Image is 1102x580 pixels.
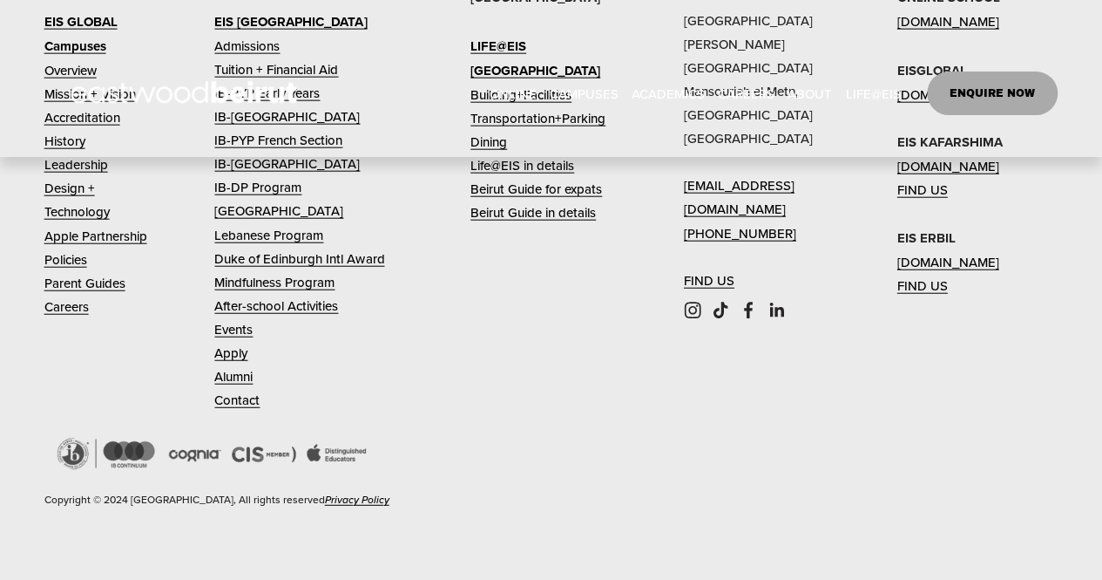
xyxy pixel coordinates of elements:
[684,302,701,319] a: Instagram
[788,82,832,106] span: ABOUT
[788,80,832,106] a: folder dropdown
[214,365,253,388] a: Alumni
[897,274,948,297] a: FIND US
[44,176,163,223] a: Design + Technology
[718,80,774,106] a: CAREERS
[489,80,536,106] a: ONLINE
[214,175,301,199] a: IB-DP Program
[470,201,596,224] a: Beirut Guide in details
[470,177,602,201] a: Beirut Guide for expats
[44,248,87,271] a: Policies
[684,174,845,221] a: [EMAIL_ADDRESS][DOMAIN_NAME]
[44,490,504,509] p: Copyright © 2024 [GEOGRAPHIC_DATA], All rights reserved
[632,80,705,106] a: folder dropdown
[897,229,956,248] strong: EIS ERBIL
[44,271,125,295] a: Parent Guides
[712,302,729,319] a: TikTok
[550,82,619,106] span: CAMPUSES
[740,302,757,319] a: Facebook
[897,250,999,274] a: [DOMAIN_NAME]
[214,317,253,341] a: Events
[214,270,335,294] a: Mindfulness Program
[845,80,900,106] a: folder dropdown
[44,153,108,176] a: Leadership
[897,154,999,178] a: [DOMAIN_NAME]
[632,82,705,106] span: ACADEMICS
[214,199,343,222] a: [GEOGRAPHIC_DATA]
[44,295,89,318] a: Careers
[897,178,948,201] a: FIND US
[927,72,1058,115] a: ENQUIRE NOW
[214,294,338,317] a: After-school Activities
[325,490,389,509] a: Privacy Policy
[44,224,147,248] a: Apple Partnership
[325,492,389,507] em: Privacy Policy
[214,223,323,247] a: Lebanese Program
[767,302,785,319] a: LinkedIn
[470,154,574,177] a: Life@EIS in details
[684,269,734,292] a: FIND US
[845,82,900,106] span: LIFE@EIS
[550,80,619,106] a: folder dropdown
[214,341,247,365] a: Apply
[684,222,796,245] a: [PHONE_NUMBER]
[214,152,360,175] a: IB-[GEOGRAPHIC_DATA]
[214,247,384,270] a: Duke of Edinburgh Intl Award
[44,49,328,138] img: EastwoodIS Global Site
[214,388,260,412] a: Contact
